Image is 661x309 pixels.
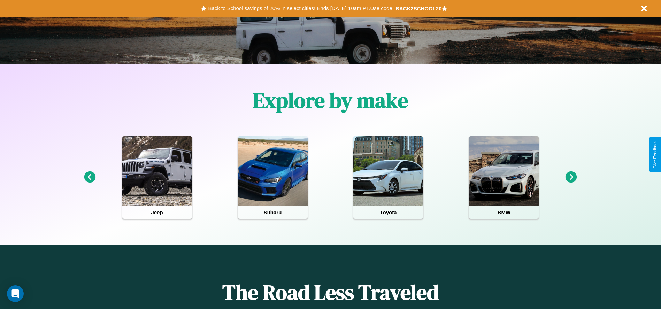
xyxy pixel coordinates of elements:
h4: BMW [469,206,539,219]
h4: Toyota [353,206,423,219]
h1: Explore by make [253,86,408,115]
div: Open Intercom Messenger [7,285,24,302]
div: Give Feedback [653,140,658,169]
b: BACK2SCHOOL20 [395,6,442,11]
h4: Jeep [122,206,192,219]
h4: Subaru [238,206,308,219]
button: Back to School savings of 20% in select cities! Ends [DATE] 10am PT.Use code: [206,3,395,13]
h1: The Road Less Traveled [132,278,529,307]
